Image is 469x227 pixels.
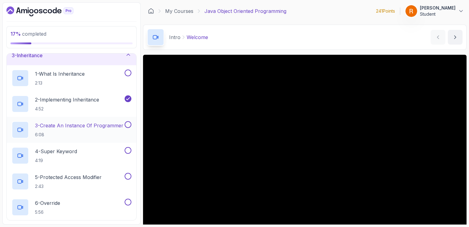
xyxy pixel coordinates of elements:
p: 2 - Implementing Inheritance [35,96,99,103]
p: Intro [169,34,180,41]
p: 6:08 [35,132,123,138]
button: 2-Implementing Inheritance4:52 [12,95,131,113]
button: 5-Protected Access Modifier2:43 [12,173,131,190]
span: completed [10,31,46,37]
p: 6 - Override [35,199,60,207]
p: 2:13 [35,80,85,86]
button: next content [448,30,463,45]
p: [PERSON_NAME] [420,5,455,11]
a: Dashboard [6,6,87,16]
p: Java Object Oriented Programming [204,7,286,15]
button: 3-Inheritance [7,46,136,65]
p: 5 - Protected Access Modifier [35,173,102,181]
p: 241 Points [376,8,395,14]
span: 17 % [10,31,21,37]
p: 3 - Create An Instance Of Programmer [35,122,123,129]
p: 4:52 [35,106,99,112]
button: 4-Super Keyword4:19 [12,147,131,164]
button: 6-Override5:56 [12,199,131,216]
a: My Courses [165,7,193,15]
p: 2:43 [35,183,102,189]
h3: 3 - Inheritance [12,52,43,59]
button: 1-What Is Inheritance2:13 [12,70,131,87]
p: Welcome [187,34,208,41]
p: 5:56 [35,209,60,215]
p: 4:19 [35,157,77,164]
a: Dashboard [148,8,154,14]
button: previous content [431,30,445,45]
p: Student [420,11,455,17]
button: 3-Create An Instance Of Programmer6:08 [12,121,131,138]
p: 1 - What Is Inheritance [35,70,85,78]
img: user profile image [405,5,417,17]
p: 4 - Super Keyword [35,148,77,155]
button: user profile image[PERSON_NAME]Student [405,5,464,17]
